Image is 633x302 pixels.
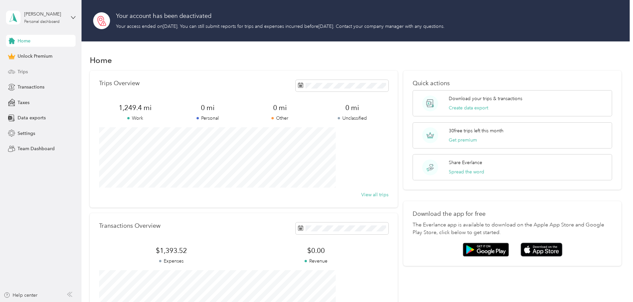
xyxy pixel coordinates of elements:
[596,265,633,302] iframe: Everlance-gr Chat Button Frame
[449,127,503,134] p: 30 free trips left this month
[463,243,509,257] img: Google play
[18,53,52,60] span: Unlock Premium
[244,103,316,112] span: 0 mi
[18,114,46,121] span: Data exports
[18,99,29,106] span: Taxes
[18,130,35,137] span: Settings
[449,104,488,111] button: Create data export
[24,11,66,18] div: [PERSON_NAME]
[116,23,445,30] p: Your access ended on [DATE] . You can still submit reports for trips and expenses incurred before...
[449,95,522,102] p: Download your trips & transactions
[521,243,562,257] img: App store
[244,115,316,122] p: Other
[99,80,140,87] p: Trips Overview
[99,103,171,112] span: 1,249.4 mi
[316,103,388,112] span: 0 mi
[171,115,244,122] p: Personal
[18,37,30,44] span: Home
[116,12,445,21] h2: Your account has been deactivated
[413,221,612,237] p: The Everlance app is available to download on the Apple App Store and Google Play Store, click be...
[413,211,612,217] p: Download the app for free
[4,292,37,299] button: Help center
[99,258,244,265] p: Expenses
[18,145,55,152] span: Team Dashboard
[449,137,477,144] button: Get premium
[18,68,28,75] span: Trips
[90,57,112,64] h1: Home
[244,246,388,255] span: $0.00
[449,168,484,175] button: Spread the word
[171,103,244,112] span: 0 mi
[99,115,171,122] p: Work
[449,159,482,166] p: Share Everlance
[413,80,612,87] p: Quick actions
[18,84,44,91] span: Transactions
[316,115,388,122] p: Unclassified
[99,222,160,229] p: Transactions Overview
[361,191,388,198] button: View all trips
[99,246,244,255] span: $1,393.52
[24,20,60,24] div: Personal dashboard
[244,258,388,265] p: Revenue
